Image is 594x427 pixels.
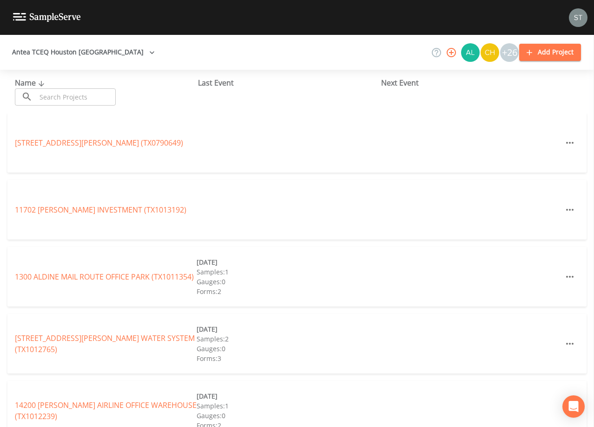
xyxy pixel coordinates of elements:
[519,44,581,61] button: Add Project
[15,205,186,215] a: 11702 [PERSON_NAME] INVESTMENT (TX1013192)
[480,43,500,62] div: Charles Medina
[15,78,47,88] span: Name
[197,344,378,354] div: Gauges: 0
[197,334,378,344] div: Samples: 2
[197,354,378,363] div: Forms: 3
[36,88,116,106] input: Search Projects
[197,277,378,287] div: Gauges: 0
[15,272,194,282] a: 1300 ALDINE MAIL ROUTE OFFICE PARK (TX1011354)
[461,43,480,62] div: Alaina Hahn
[15,400,197,421] a: 14200 [PERSON_NAME] AIRLINE OFFICE WAREHOUSE (TX1012239)
[197,257,378,267] div: [DATE]
[197,391,378,401] div: [DATE]
[562,395,585,418] div: Open Intercom Messenger
[197,411,378,420] div: Gauges: 0
[197,287,378,296] div: Forms: 2
[197,267,378,277] div: Samples: 1
[569,8,587,27] img: cb9926319991c592eb2b4c75d39c237f
[15,138,183,148] a: [STREET_ADDRESS][PERSON_NAME] (TX0790649)
[15,333,195,354] a: [STREET_ADDRESS][PERSON_NAME] WATER SYSTEM (TX1012765)
[500,43,519,62] div: +26
[13,13,81,22] img: logo
[197,324,378,334] div: [DATE]
[198,77,381,88] div: Last Event
[481,43,499,62] img: c74b8b8b1c7a9d34f67c5e0ca157ed15
[197,401,378,411] div: Samples: 1
[461,43,480,62] img: 30a13df2a12044f58df5f6b7fda61338
[8,44,158,61] button: Antea TCEQ Houston [GEOGRAPHIC_DATA]
[381,77,564,88] div: Next Event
